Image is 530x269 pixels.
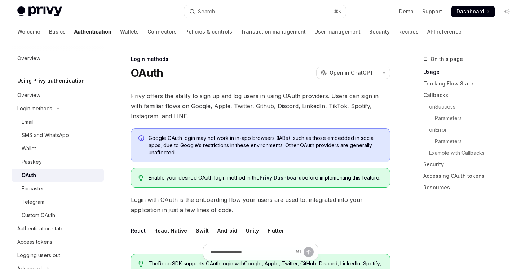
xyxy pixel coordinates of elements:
div: Wallet [22,144,36,153]
a: onSuccess [423,101,518,113]
button: Open in ChatGPT [316,67,378,79]
a: Custom OAuth [12,209,104,222]
button: Open search [184,5,345,18]
a: Recipes [398,23,419,40]
h1: OAuth [131,66,163,79]
button: Send message [304,247,314,257]
a: Resources [423,182,518,193]
svg: Tip [138,175,143,181]
a: Basics [49,23,66,40]
span: ⌘ K [334,9,341,14]
a: Security [423,159,518,170]
a: Parameters [423,113,518,124]
a: Callbacks [423,89,518,101]
span: Open in ChatGPT [330,69,374,76]
a: Policies & controls [185,23,232,40]
div: Overview [17,91,40,100]
div: Login methods [17,104,52,113]
a: Demo [399,8,414,15]
span: Privy offers the ability to sign up and log users in using OAuth providers. Users can sign in wit... [131,91,390,121]
div: Email [22,118,34,126]
a: Overview [12,89,104,102]
a: Email [12,115,104,128]
a: User management [314,23,361,40]
a: Security [369,23,390,40]
div: Passkey [22,158,42,166]
div: React [131,222,146,239]
div: Logging users out [17,251,60,260]
a: Welcome [17,23,40,40]
span: Google OAuth login may not work in in-app browsers (IABs), such as those embedded in social apps,... [149,134,383,156]
a: Privy Dashboard [260,175,302,181]
span: Dashboard [456,8,484,15]
a: Wallets [120,23,139,40]
a: Access tokens [12,235,104,248]
img: light logo [17,6,62,17]
h5: Using Privy authentication [17,76,85,85]
div: Overview [17,54,40,63]
div: SMS and WhatsApp [22,131,69,140]
button: Toggle dark mode [501,6,513,17]
button: Toggle Login methods section [12,102,104,115]
div: Unity [246,222,259,239]
a: Connectors [147,23,177,40]
span: Enable your desired OAuth login method in the before implementing this feature. [149,174,383,181]
a: Passkey [12,155,104,168]
div: Custom OAuth [22,211,55,220]
a: Logging users out [12,249,104,262]
svg: Info [138,135,146,142]
a: Tracking Flow State [423,78,518,89]
span: Login with OAuth is the onboarding flow your users are used to, integrated into your application ... [131,195,390,215]
a: Authentication state [12,222,104,235]
a: Accessing OAuth tokens [423,170,518,182]
div: Login methods [131,56,390,63]
a: Transaction management [241,23,306,40]
a: Telegram [12,195,104,208]
div: OAuth [22,171,36,180]
div: Search... [198,7,218,16]
a: Dashboard [451,6,495,17]
div: Flutter [268,222,284,239]
span: On this page [430,55,463,63]
div: React Native [154,222,187,239]
div: Android [217,222,237,239]
a: Overview [12,52,104,65]
a: Authentication [74,23,111,40]
a: Parameters [423,136,518,147]
a: Wallet [12,142,104,155]
a: OAuth [12,169,104,182]
a: API reference [427,23,461,40]
a: Support [422,8,442,15]
a: Example with Callbacks [423,147,518,159]
div: Authentication state [17,224,64,233]
div: Swift [196,222,209,239]
input: Ask a question... [211,244,292,260]
a: SMS and WhatsApp [12,129,104,142]
a: Usage [423,66,518,78]
div: Farcaster [22,184,44,193]
a: Farcaster [12,182,104,195]
div: Telegram [22,198,44,206]
div: Access tokens [17,238,52,246]
a: onError [423,124,518,136]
